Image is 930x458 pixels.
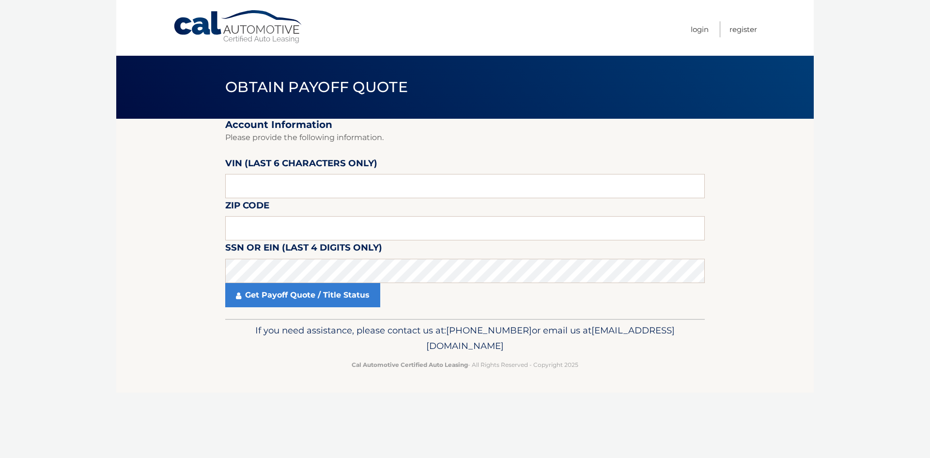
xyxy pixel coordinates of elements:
strong: Cal Automotive Certified Auto Leasing [352,361,468,368]
label: VIN (last 6 characters only) [225,156,377,174]
p: Please provide the following information. [225,131,705,144]
label: Zip Code [225,198,269,216]
span: Obtain Payoff Quote [225,78,408,96]
a: Cal Automotive [173,10,304,44]
label: SSN or EIN (last 4 digits only) [225,240,382,258]
p: If you need assistance, please contact us at: or email us at [232,323,698,354]
span: [PHONE_NUMBER] [446,325,532,336]
p: - All Rights Reserved - Copyright 2025 [232,360,698,370]
h2: Account Information [225,119,705,131]
a: Register [729,21,757,37]
a: Login [691,21,709,37]
a: Get Payoff Quote / Title Status [225,283,380,307]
